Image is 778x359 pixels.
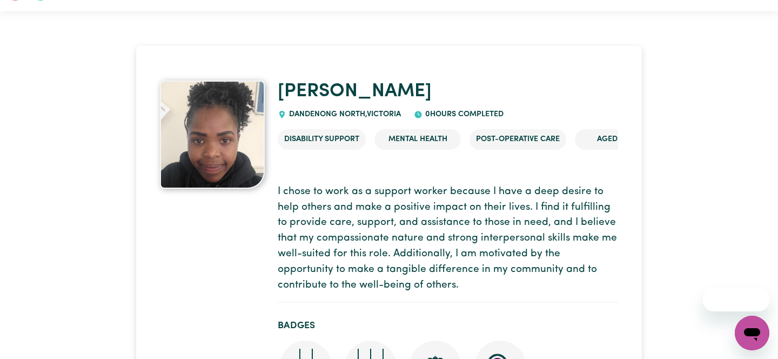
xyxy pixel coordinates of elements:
li: Post-operative care [470,129,566,150]
span: DANDENONG NORTH , Victoria [286,110,401,118]
img: Ruth [160,81,265,189]
li: Aged Care [575,129,661,150]
h2: Badges [278,320,618,331]
a: [PERSON_NAME] [278,82,432,101]
iframe: Button to launch messaging window [735,316,769,350]
p: I chose to work as a support worker because I have a deep desire to help others and make a positi... [278,184,618,294]
li: Disability Support [278,129,366,150]
iframe: Message from company [703,288,769,311]
a: Ruth's profile picture' [160,81,265,189]
li: Mental Health [374,129,461,150]
span: 0 hours completed [422,110,504,118]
